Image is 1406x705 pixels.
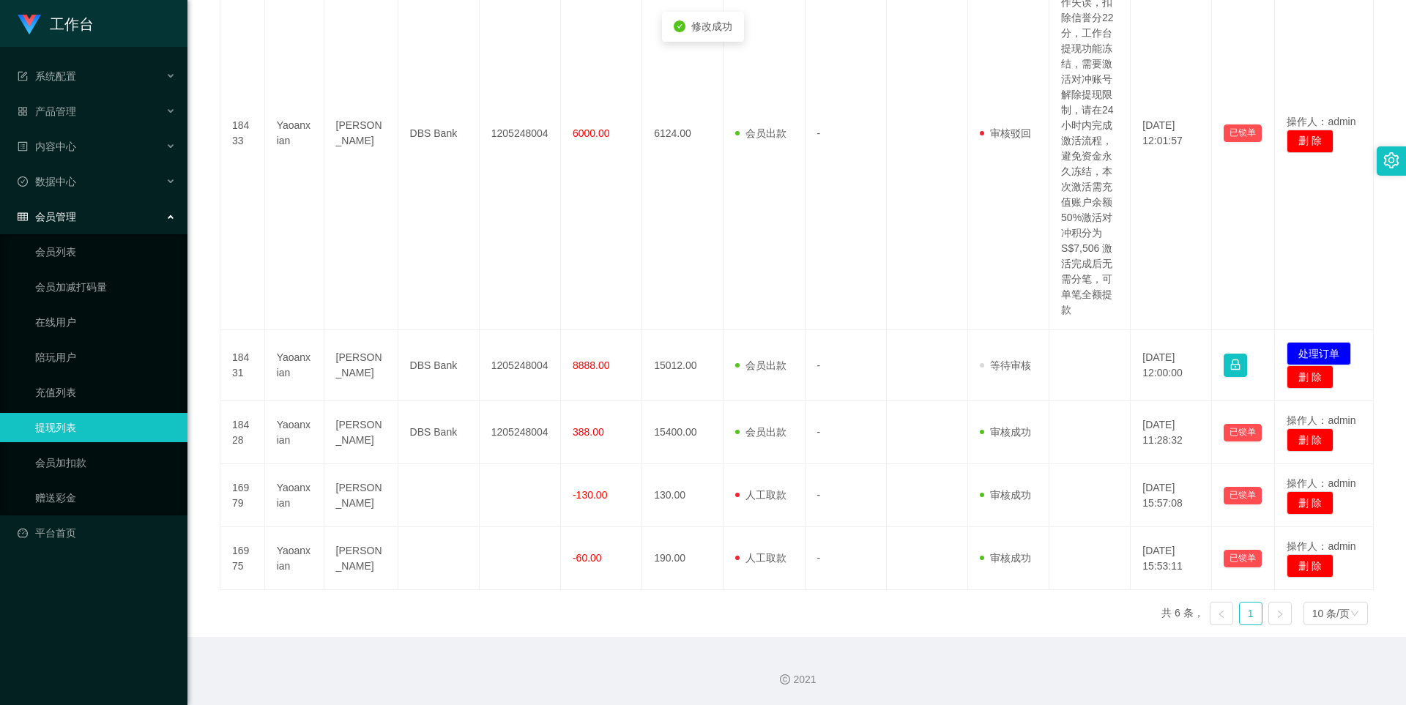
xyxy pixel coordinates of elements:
[573,127,610,139] span: 6000.00
[265,527,324,590] td: Yaoanxian
[642,330,724,401] td: 15012.00
[35,378,176,407] a: 充值列表
[980,127,1031,139] span: 审核驳回
[1131,527,1212,590] td: [DATE] 15:53:11
[1287,428,1334,452] button: 删 除
[1287,130,1334,153] button: 删 除
[220,401,265,464] td: 18428
[265,330,324,401] td: Yaoanxian
[980,552,1031,564] span: 审核成功
[1131,330,1212,401] td: [DATE] 12:00:00
[35,448,176,477] a: 会员加扣款
[735,426,786,438] span: 会员出款
[18,176,76,187] span: 数据中心
[18,18,94,29] a: 工作台
[220,464,265,527] td: 16979
[1287,342,1351,365] button: 处理订单
[18,518,176,548] a: 图标: dashboard平台首页
[1268,602,1292,625] li: 下一页
[18,211,76,223] span: 会员管理
[573,359,610,371] span: 8888.00
[1240,603,1262,624] a: 1
[1383,152,1399,168] i: 图标: setting
[1276,610,1284,619] i: 图标: right
[398,330,480,401] td: DBS Bank
[735,552,786,564] span: 人工取款
[980,426,1031,438] span: 审核成功
[199,672,1394,687] div: 2021
[573,489,607,501] span: -130.00
[18,141,76,152] span: 内容中心
[1224,354,1247,377] button: 图标: lock
[817,552,821,564] span: -
[1131,464,1212,527] td: [DATE] 15:57:08
[817,426,821,438] span: -
[18,105,76,117] span: 产品管理
[1287,116,1355,127] span: 操作人：admin
[817,359,821,371] span: -
[1350,609,1359,619] i: 图标: down
[817,127,821,139] span: -
[980,359,1031,371] span: 等待审核
[1161,602,1204,625] li: 共 6 条，
[324,330,398,401] td: [PERSON_NAME]
[1210,602,1233,625] li: 上一页
[480,330,561,401] td: 1205248004
[691,20,732,32] span: 修改成功
[35,307,176,337] a: 在线用户
[220,330,265,401] td: 18431
[1224,550,1262,567] button: 已锁单
[35,343,176,372] a: 陪玩用户
[1217,610,1226,619] i: 图标: left
[1224,487,1262,504] button: 已锁单
[642,527,724,590] td: 190.00
[18,71,28,81] i: 图标: form
[735,127,786,139] span: 会员出款
[1287,540,1355,552] span: 操作人：admin
[35,272,176,302] a: 会员加减打码量
[220,527,265,590] td: 16975
[1287,414,1355,426] span: 操作人：admin
[35,483,176,512] a: 赠送彩金
[324,464,398,527] td: [PERSON_NAME]
[1287,365,1334,389] button: 删 除
[980,489,1031,501] span: 审核成功
[324,527,398,590] td: [PERSON_NAME]
[18,106,28,116] i: 图标: appstore-o
[1131,401,1212,464] td: [DATE] 11:28:32
[35,237,176,266] a: 会员列表
[573,426,604,438] span: 388.00
[265,401,324,464] td: Yaoanxian
[642,464,724,527] td: 130.00
[1287,491,1334,515] button: 删 除
[324,401,398,464] td: [PERSON_NAME]
[50,1,94,48] h1: 工作台
[1312,603,1350,624] div: 10 条/页
[674,20,685,32] i: icon: check-circle
[780,674,790,685] i: 图标: copyright
[573,552,602,564] span: -60.00
[265,464,324,527] td: Yaoanxian
[642,401,724,464] td: 15400.00
[480,401,561,464] td: 1205248004
[1224,124,1262,142] button: 已锁单
[1287,554,1334,578] button: 删 除
[18,141,28,152] i: 图标: profile
[18,15,41,35] img: logo.9652507e.png
[1287,477,1355,489] span: 操作人：admin
[1239,602,1262,625] li: 1
[18,176,28,187] i: 图标: check-circle-o
[817,489,821,501] span: -
[1224,424,1262,441] button: 已锁单
[398,401,480,464] td: DBS Bank
[35,413,176,442] a: 提现列表
[18,70,76,82] span: 系统配置
[735,489,786,501] span: 人工取款
[18,212,28,222] i: 图标: table
[735,359,786,371] span: 会员出款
